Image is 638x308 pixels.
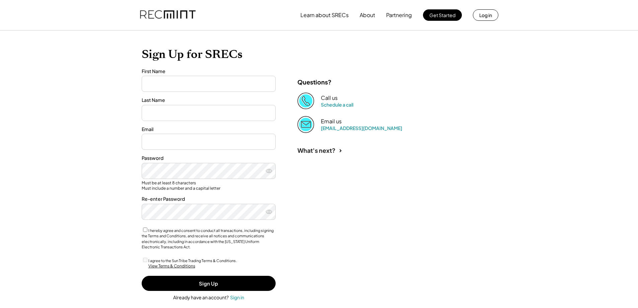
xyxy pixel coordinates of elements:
div: Already have an account? [173,294,229,301]
a: Schedule a call [321,102,353,108]
button: Log in [473,9,498,21]
div: Password [142,155,276,162]
button: Get Started [423,9,462,21]
div: Call us [321,95,338,102]
a: [EMAIL_ADDRESS][DOMAIN_NAME] [321,125,402,131]
label: I agree to the Sun Tribe Trading Terms & Conditions. [148,258,237,263]
div: What's next? [297,146,336,154]
label: I hereby agree and consent to conduct all transactions, including signing the Terms and Condition... [142,228,274,249]
button: About [360,8,375,22]
div: Email [142,126,276,133]
div: Last Name [142,97,276,104]
img: Email%202%403x.png [297,116,314,133]
div: View Terms & Conditions [148,263,195,269]
button: Sign Up [142,276,276,291]
img: recmint-logotype%403x.png [140,4,196,26]
button: Learn about SRECs [300,8,349,22]
div: Questions? [297,78,332,86]
button: Partnering [386,8,412,22]
div: First Name [142,68,276,75]
div: Email us [321,118,342,125]
div: Sign in [230,294,244,300]
div: Must be at least 8 characters Must include a number and a capital letter [142,180,276,191]
div: Re-enter Password [142,196,276,202]
img: Phone%20copy%403x.png [297,93,314,109]
h1: Sign Up for SRECs [142,47,497,61]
